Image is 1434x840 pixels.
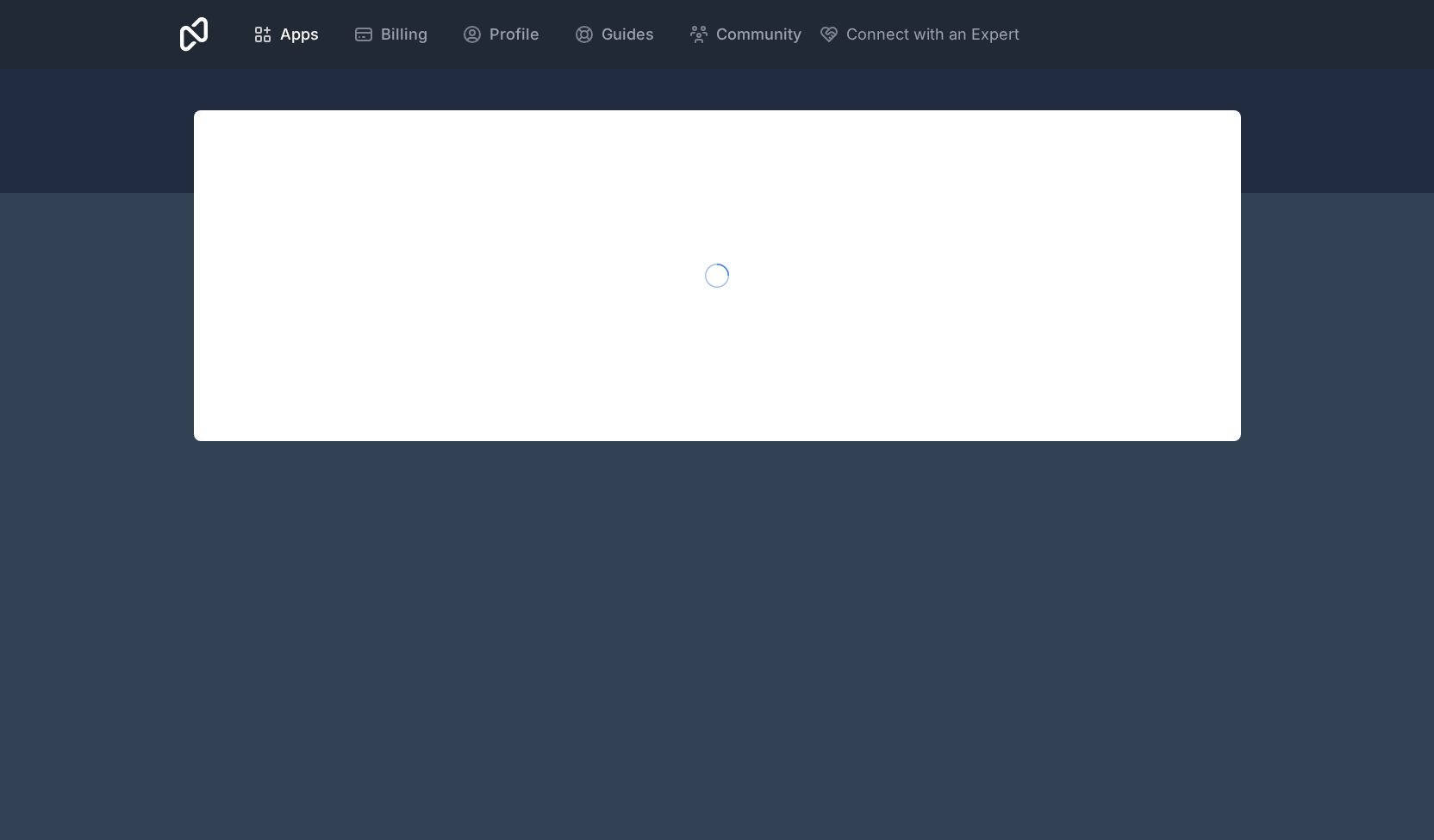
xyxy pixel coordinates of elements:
[280,22,319,47] span: Apps
[448,16,553,53] a: Profile
[340,16,441,53] a: Billing
[239,16,333,53] a: Apps
[381,22,427,47] span: Billing
[675,16,815,53] a: Community
[846,22,1019,47] span: Connect with an Expert
[489,22,539,47] span: Profile
[602,22,654,47] span: Guides
[819,22,1019,47] button: Connect with an Expert
[560,16,668,53] a: Guides
[716,22,801,47] span: Community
